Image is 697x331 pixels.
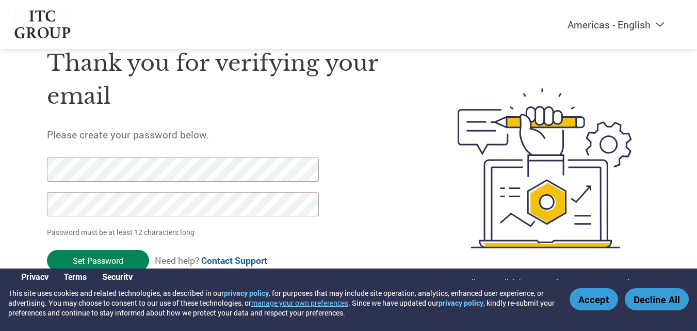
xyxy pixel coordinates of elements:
[155,255,267,266] span: Need help?
[8,288,555,318] div: This site uses cookies and related technologies, as described in our , for purposes that may incl...
[47,128,409,141] h5: Please create your password below.
[439,298,483,308] a: privacy policy
[251,298,348,308] button: manage your own preferences
[437,277,684,288] p: © 2024 Pollen, Inc. All rights reserved / Pat. 10,817,932 and Pat. 11,100,477.
[47,227,322,238] p: Password must be at least 12 characters long
[625,288,689,310] button: Decline All
[64,271,87,282] a: Terms
[102,271,133,282] a: Security
[201,255,267,266] a: Contact Support
[21,271,48,282] a: Privacy
[13,10,72,39] img: ITC Group
[47,46,409,113] h1: Thank you for verifying your email
[47,250,149,271] input: Set Password
[224,288,269,298] a: privacy policy
[570,288,618,310] button: Accept
[439,31,651,305] img: create-password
